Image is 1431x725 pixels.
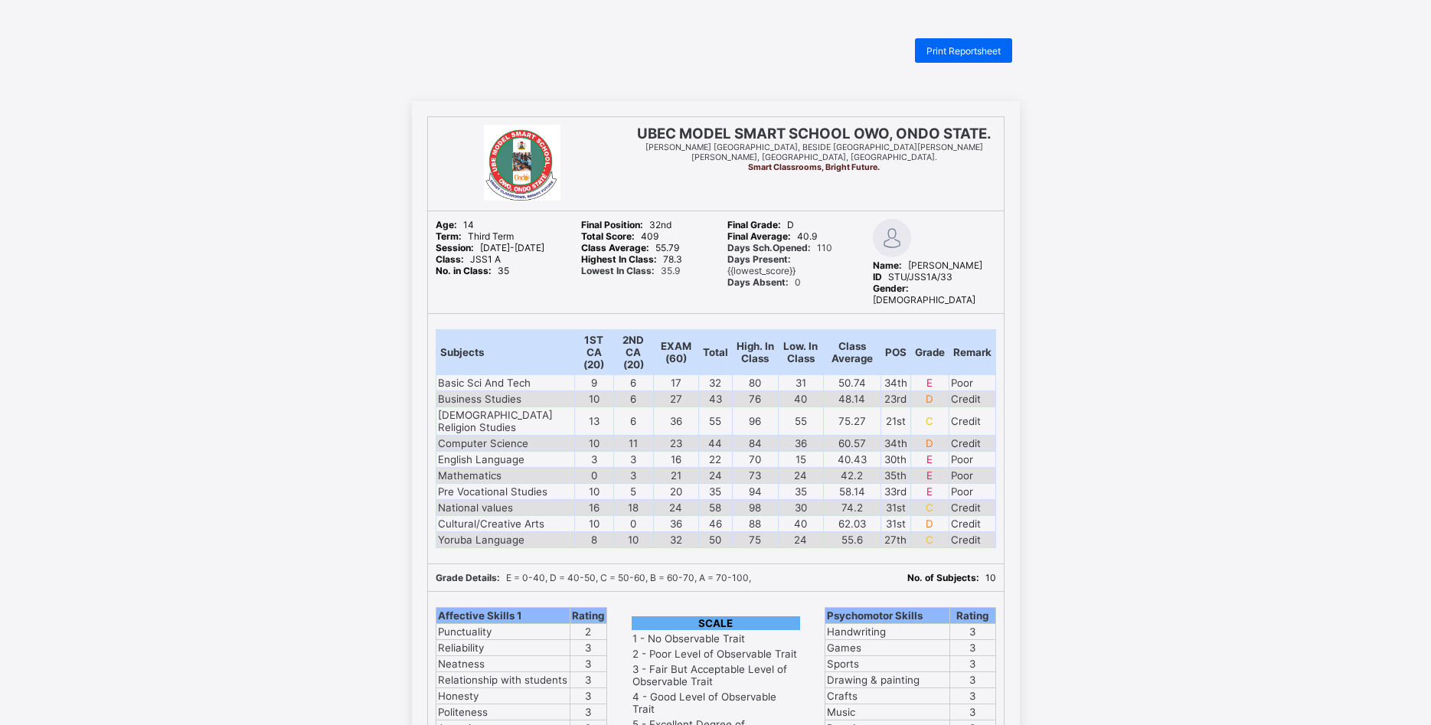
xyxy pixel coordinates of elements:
[907,572,996,583] span: 10
[654,515,699,531] td: 36
[654,435,699,451] td: 23
[823,407,880,435] td: 75.27
[732,374,778,390] td: 80
[823,435,880,451] td: 60.57
[654,483,699,499] td: 20
[950,704,995,720] td: 3
[436,655,570,671] td: Neatness
[732,483,778,499] td: 94
[637,125,992,142] span: UBEC MODEL SMART SCHOOL OWO, ONDO STATE.
[613,467,653,483] td: 3
[873,260,982,271] span: [PERSON_NAME]
[436,572,500,583] b: Grade Details:
[581,265,655,276] b: Lowest In Class:
[778,467,823,483] td: 24
[632,690,800,716] td: 4 - Good Level of Observable Trait
[950,623,995,639] td: 3
[727,276,789,288] b: Days Absent:
[880,515,910,531] td: 31st
[910,451,949,467] td: E
[436,483,575,499] td: Pre Vocational Studies
[825,687,950,704] td: Crafts
[581,219,671,230] span: 32nd
[613,435,653,451] td: 11
[581,230,635,242] b: Total Score:
[778,390,823,407] td: 40
[436,242,544,253] span: [DATE]-[DATE]
[910,435,949,451] td: D
[575,451,614,467] td: 3
[436,242,474,253] b: Session:
[949,407,995,435] td: Credit
[910,467,949,483] td: E
[613,407,653,435] td: 6
[698,435,732,451] td: 44
[698,531,732,547] td: 50
[823,499,880,515] td: 74.2
[575,435,614,451] td: 10
[436,390,575,407] td: Business Studies
[910,407,949,435] td: C
[950,607,995,623] th: Rating
[727,219,781,230] b: Final Grade:
[436,607,570,623] th: Affective Skills 1
[575,407,614,435] td: 13
[880,329,910,374] th: POS
[632,632,800,645] td: 1 - No Observable Trait
[698,407,732,435] td: 55
[926,45,1001,57] span: Print Reportsheet
[436,265,492,276] b: No. in Class:
[949,531,995,547] td: Credit
[873,271,952,282] span: STU/JSS1A/33
[575,374,614,390] td: 9
[949,515,995,531] td: Credit
[436,499,575,515] td: National values
[570,655,606,671] td: 3
[949,451,995,467] td: Poor
[613,531,653,547] td: 10
[654,407,699,435] td: 36
[698,374,732,390] td: 32
[825,655,950,671] td: Sports
[910,374,949,390] td: E
[880,467,910,483] td: 35th
[436,253,501,265] span: JSS1 A
[778,499,823,515] td: 30
[910,329,949,374] th: Grade
[825,671,950,687] td: Drawing & painting
[949,390,995,407] td: Credit
[575,329,614,374] th: 1ST CA (20)
[436,704,570,720] td: Politeness
[654,467,699,483] td: 21
[910,499,949,515] td: C
[907,572,979,583] b: No. of Subjects:
[727,242,832,253] span: 110
[436,230,462,242] b: Term:
[949,483,995,499] td: Poor
[436,230,514,242] span: Third Term
[570,704,606,720] td: 3
[949,467,995,483] td: Poor
[727,242,811,253] b: Days Sch.Opened:
[613,390,653,407] td: 6
[436,219,457,230] b: Age:
[825,704,950,720] td: Music
[949,499,995,515] td: Credit
[581,242,679,253] span: 55.79
[698,483,732,499] td: 35
[570,687,606,704] td: 3
[873,282,909,294] b: Gender:
[949,435,995,451] td: Credit
[727,230,817,242] span: 40.9
[436,329,575,374] th: Subjects
[698,515,732,531] td: 46
[949,374,995,390] td: Poor
[950,671,995,687] td: 3
[436,451,575,467] td: English Language
[880,407,910,435] td: 21st
[823,515,880,531] td: 62.03
[575,483,614,499] td: 10
[575,499,614,515] td: 16
[732,329,778,374] th: High. In Class
[698,467,732,483] td: 24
